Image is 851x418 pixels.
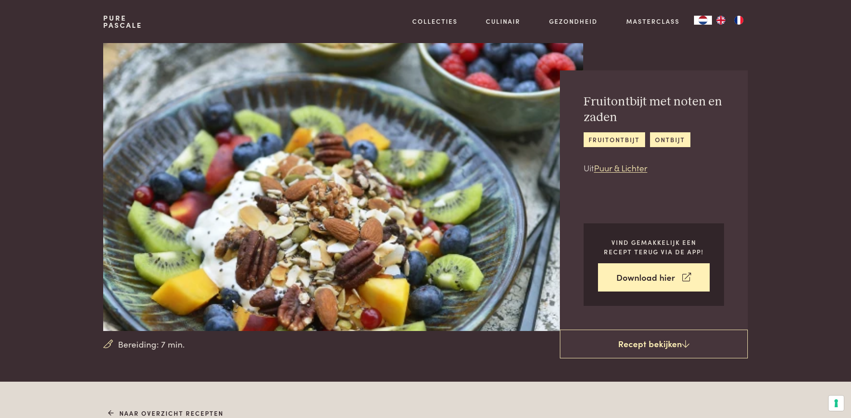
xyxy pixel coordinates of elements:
button: Uw voorkeuren voor toestemming voor trackingtechnologieën [829,396,844,411]
a: Culinair [486,17,520,26]
p: Uit [584,161,724,174]
aside: Language selected: Nederlands [694,16,748,25]
a: Gezondheid [549,17,598,26]
a: ontbijt [650,132,690,147]
a: fruitontbijt [584,132,645,147]
a: FR [730,16,748,25]
a: Collecties [412,17,458,26]
p: Vind gemakkelijk een recept terug via de app! [598,238,710,256]
ul: Language list [712,16,748,25]
a: PurePascale [103,14,142,29]
h2: Fruitontbijt met noten en zaden [584,94,724,125]
a: Download hier [598,263,710,292]
a: Recept bekijken [560,330,748,358]
a: Naar overzicht recepten [108,409,223,418]
span: Bereiding: 7 min. [118,338,185,351]
div: Language [694,16,712,25]
a: Masterclass [626,17,680,26]
a: EN [712,16,730,25]
a: Puur & Lichter [594,161,647,174]
a: NL [694,16,712,25]
img: Fruitontbijt met noten en zaden [103,43,583,331]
